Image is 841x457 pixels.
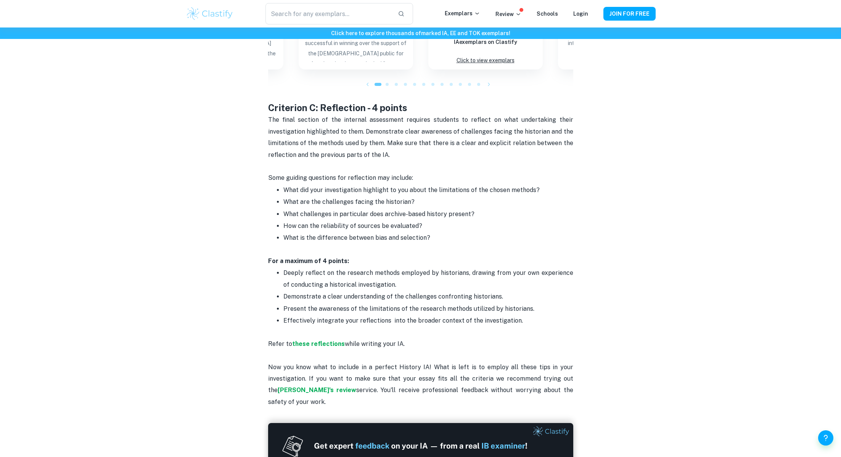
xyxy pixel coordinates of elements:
[278,386,356,394] a: [PERSON_NAME]'s review
[283,198,415,205] span: What are the challenges facing the historian?
[186,6,234,21] img: Clastify logo
[268,257,349,265] strong: For a maximum of 4 points:
[283,222,422,229] span: How can the reliability of sources be evaluated?
[2,29,839,37] h6: Click here to explore thousands of marked IA, EE and TOK exemplars !
[495,10,521,18] p: Review
[265,3,391,24] input: Search for any exemplars...
[283,293,503,300] span: Demonstrate a clear understanding of the challenges confronting historians.
[573,11,588,17] a: Login
[292,340,345,347] a: these reflections
[283,186,540,194] span: What did your investigation highlight to you about the limitations of the chosen methods?
[445,9,480,18] p: Exemplars
[283,269,575,288] span: Deeply reflect on the research methods employed by historians, drawing from your own experience o...
[283,305,534,312] span: Present the awareness of the limitations of the research methods utilized by historians.
[603,7,656,21] button: JOIN FOR FREE
[283,234,430,241] span: What is the difference between bias and selection?
[564,28,666,62] p: To what extent was FDR governmental intervention responsible for the end of the Great Depression ...
[268,116,575,158] span: The final section of the internal assessment requires students to reflect on what undertaking the...
[818,430,833,446] button: Help and Feedback
[457,55,515,66] p: Click to view exemplars
[283,317,523,324] span: Effectively integrate your reflections into the broader context of the investigation.
[537,11,558,17] a: Schools
[268,174,413,181] span: Some guiding questions for reflection may include:
[283,210,474,218] span: What challenges in particular does archive-based history present?
[268,326,573,408] p: Refer to while writing your IA. Now you know what to include in a perfect History IA! What is lef...
[268,102,407,113] strong: Criterion C: Reflection - 4 points
[305,28,407,62] p: To what extent was U.S. foreign policy successful in winning over the support of the [DEMOGRAPHIC...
